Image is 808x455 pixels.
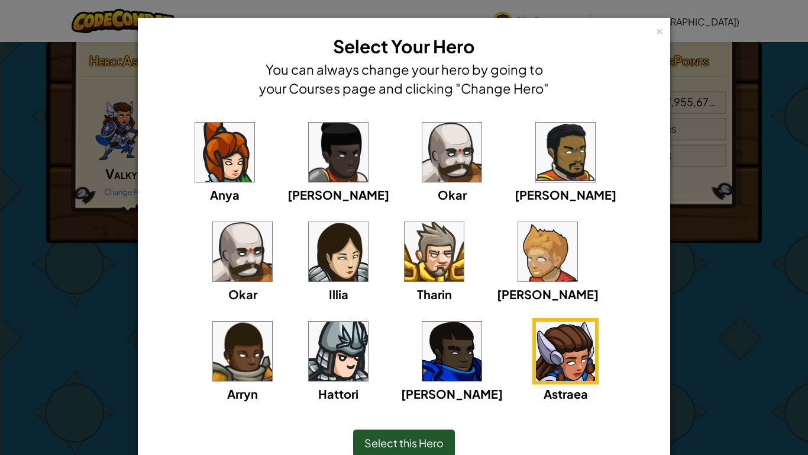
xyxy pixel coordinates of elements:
img: portrait.png [536,322,595,381]
span: [PERSON_NAME] [287,187,389,202]
img: portrait.png [422,322,481,381]
h3: Select Your Hero [256,33,552,60]
span: Illia [329,287,348,302]
span: Select this Hero [364,436,444,450]
span: [PERSON_NAME] [401,386,503,401]
img: portrait.png [518,222,577,281]
h4: You can always change your hero by going to your Courses page and clicking "Change Hero" [256,60,552,98]
span: Arryn [227,386,258,401]
span: Okar [438,187,467,202]
img: portrait.png [405,222,464,281]
span: Astraea [544,386,588,401]
span: [PERSON_NAME] [515,187,616,202]
img: portrait.png [213,222,272,281]
span: Anya [210,187,240,202]
span: Tharin [417,287,452,302]
span: [PERSON_NAME] [497,287,599,302]
img: portrait.png [422,123,481,182]
img: portrait.png [536,123,595,182]
img: portrait.png [213,322,272,381]
span: Hattori [318,386,358,401]
img: portrait.png [195,123,254,182]
img: portrait.png [309,222,368,281]
span: Okar [228,287,257,302]
div: × [655,23,664,36]
img: portrait.png [309,123,368,182]
img: portrait.png [309,322,368,381]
